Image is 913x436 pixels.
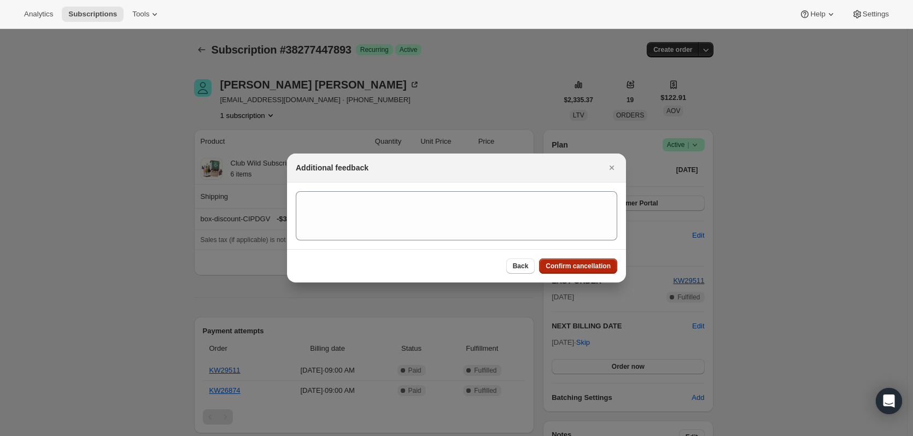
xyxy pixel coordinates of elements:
span: Back [513,262,529,270]
span: Analytics [24,10,53,19]
button: Analytics [17,7,60,22]
span: Confirm cancellation [546,262,611,270]
button: Close [604,160,619,175]
button: Help [793,7,842,22]
button: Back [506,258,535,274]
button: Confirm cancellation [539,258,617,274]
button: Tools [126,7,167,22]
button: Subscriptions [62,7,124,22]
span: Settings [863,10,889,19]
div: Open Intercom Messenger [876,388,902,414]
span: Tools [132,10,149,19]
span: Help [810,10,825,19]
button: Settings [845,7,896,22]
span: Subscriptions [68,10,117,19]
h2: Additional feedback [296,162,368,173]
